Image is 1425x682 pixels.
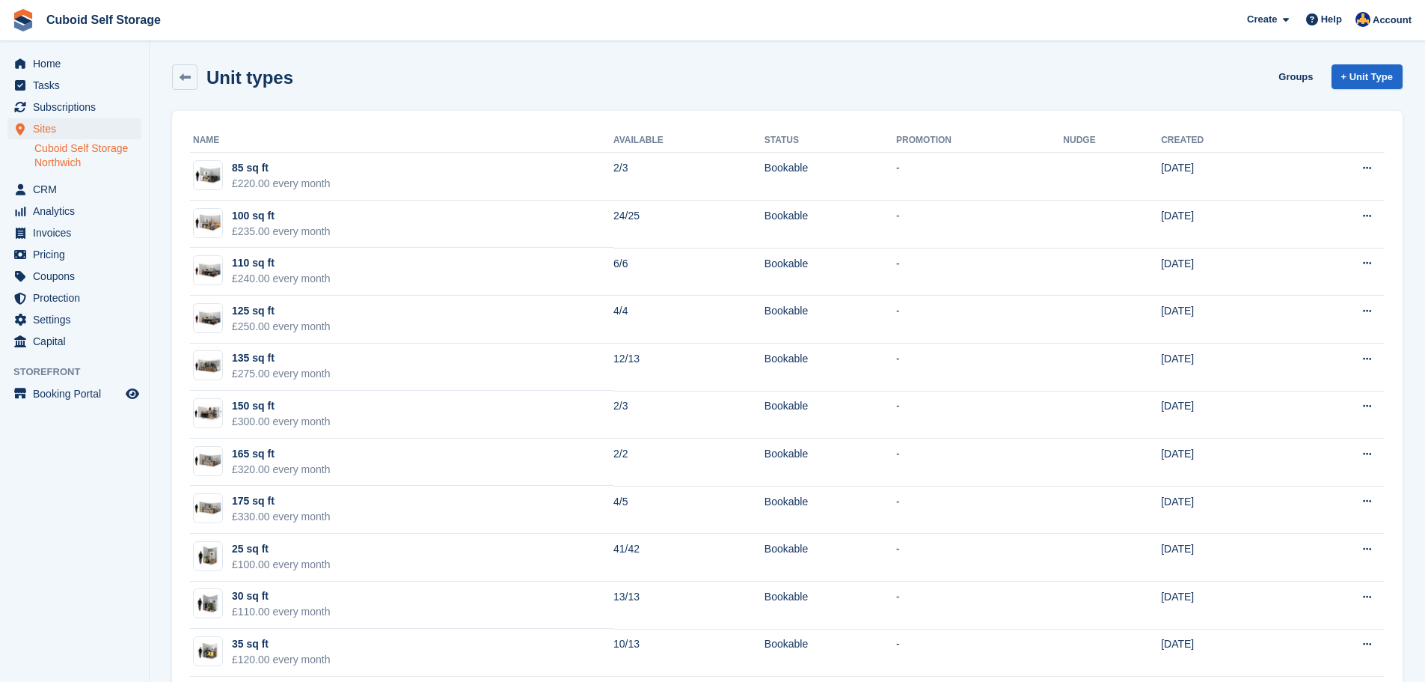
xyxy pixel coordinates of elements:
[896,344,1063,392] td: -
[33,266,123,287] span: Coupons
[896,201,1063,249] td: -
[1161,248,1290,296] td: [DATE]
[7,383,141,404] a: menu
[33,53,123,74] span: Home
[7,309,141,330] a: menu
[232,446,331,462] div: 165 sq ft
[764,534,896,582] td: Bookable
[764,344,896,392] td: Bookable
[12,9,34,31] img: stora-icon-8386f47178a22dfd0bd8f6a31ec36ba5ce8667c1dd55bd0f319d3a0aa187defe.svg
[1161,629,1290,677] td: [DATE]
[764,296,896,344] td: Bookable
[7,266,141,287] a: menu
[613,439,764,487] td: 2/2
[33,222,123,243] span: Invoices
[896,153,1063,201] td: -
[1161,129,1290,153] th: Created
[764,201,896,249] td: Bookable
[1355,12,1370,27] img: Chris Hickman
[232,303,331,319] div: 125 sq ft
[33,309,123,330] span: Settings
[764,129,896,153] th: Status
[232,319,331,335] div: £250.00 every month
[613,629,764,677] td: 10/13
[1161,486,1290,534] td: [DATE]
[7,331,141,352] a: menu
[232,604,331,620] div: £110.00 every month
[1161,153,1290,201] td: [DATE]
[1063,129,1161,153] th: Nudge
[764,391,896,439] td: Bookable
[896,439,1063,487] td: -
[232,414,331,430] div: £300.00 every month
[194,308,222,329] img: 125-sqft-unit.jpg
[1161,201,1290,249] td: [DATE]
[7,179,141,200] a: menu
[896,582,1063,630] td: -
[613,391,764,439] td: 2/3
[33,97,123,118] span: Subscriptions
[232,493,331,509] div: 175 sq ft
[1247,12,1277,27] span: Create
[896,534,1063,582] td: -
[896,129,1063,153] th: Promotion
[613,201,764,249] td: 24/25
[232,652,331,668] div: £120.00 every month
[1331,64,1403,89] a: + Unit Type
[613,534,764,582] td: 41/42
[764,248,896,296] td: Bookable
[232,588,331,604] div: 30 sq ft
[194,498,222,520] img: 175-sqft-unit.jpg
[613,486,764,534] td: 4/5
[232,366,331,382] div: £275.00 every month
[13,365,149,380] span: Storefront
[194,545,222,567] img: 25-sqft-unit.jpg
[40,7,167,32] a: Cuboid Self Storage
[7,287,141,308] a: menu
[1161,344,1290,392] td: [DATE]
[194,593,222,615] img: 30-sqft-unit.jpg
[232,541,331,557] div: 25 sq ft
[7,97,141,118] a: menu
[764,582,896,630] td: Bookable
[7,244,141,265] a: menu
[613,129,764,153] th: Available
[194,450,222,472] img: 175-sqft-unit.jpg
[1272,64,1319,89] a: Groups
[232,208,331,224] div: 100 sq ft
[34,141,141,170] a: Cuboid Self Storage Northwich
[232,176,331,192] div: £220.00 every month
[33,331,123,352] span: Capital
[206,67,293,88] h2: Unit types
[613,344,764,392] td: 12/13
[190,129,613,153] th: Name
[764,629,896,677] td: Bookable
[194,165,222,186] img: 75-sqft-unit.jpg
[232,398,331,414] div: 150 sq ft
[7,53,141,74] a: menu
[194,355,222,377] img: 135-sqft-unit.jpg
[1161,296,1290,344] td: [DATE]
[33,244,123,265] span: Pricing
[194,260,222,281] img: 125-sqft-unit.jpg
[7,201,141,222] a: menu
[123,385,141,403] a: Preview store
[7,75,141,96] a: menu
[232,271,331,287] div: £240.00 every month
[613,248,764,296] td: 6/6
[7,118,141,139] a: menu
[1321,12,1342,27] span: Help
[764,439,896,487] td: Bookable
[194,212,222,234] img: 100-sqft-unit.jpg
[613,296,764,344] td: 4/4
[1161,534,1290,582] td: [DATE]
[1161,439,1290,487] td: [DATE]
[33,179,123,200] span: CRM
[33,201,123,222] span: Analytics
[613,582,764,630] td: 13/13
[33,118,123,139] span: Sites
[232,350,331,366] div: 135 sq ft
[896,629,1063,677] td: -
[232,255,331,271] div: 110 sq ft
[33,383,123,404] span: Booking Portal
